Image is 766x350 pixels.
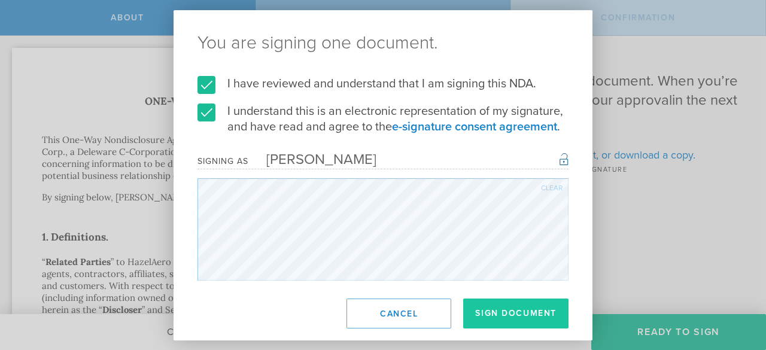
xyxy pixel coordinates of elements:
[346,299,451,328] button: Cancel
[248,151,376,168] div: [PERSON_NAME]
[197,76,569,92] label: I have reviewed and understand that I am signing this NDA.
[197,104,569,135] label: I understand this is an electronic representation of my signature, and have read and agree to the .
[463,299,569,328] button: Sign Document
[197,34,569,52] ng-pluralize: You are signing one document.
[392,120,557,134] a: e-signature consent agreement
[197,156,248,166] div: Signing as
